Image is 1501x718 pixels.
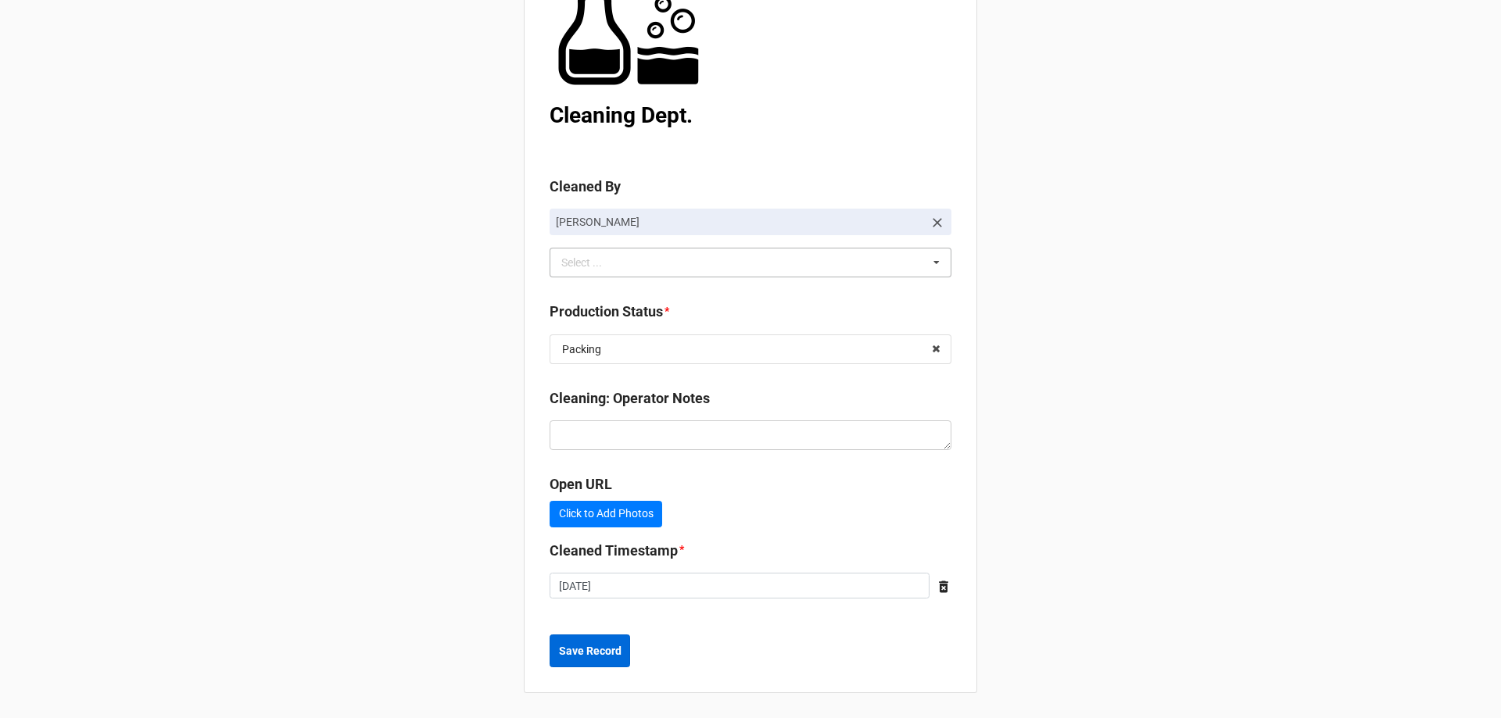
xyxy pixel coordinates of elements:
b: Cleaning Dept. [550,102,693,128]
div: Select ... [557,254,625,272]
input: Date [550,573,930,599]
label: Cleaned By [550,176,621,198]
p: [PERSON_NAME] [556,214,923,230]
div: Packing [562,344,601,355]
b: Open URL [550,476,612,492]
label: Cleaning: Operator Notes [550,388,710,409]
b: Save Record [559,643,622,659]
label: Production Status [550,301,663,323]
label: Cleaned Timestamp [550,540,678,562]
button: Save Record [550,634,630,667]
a: Click to Add Photos [550,501,662,527]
